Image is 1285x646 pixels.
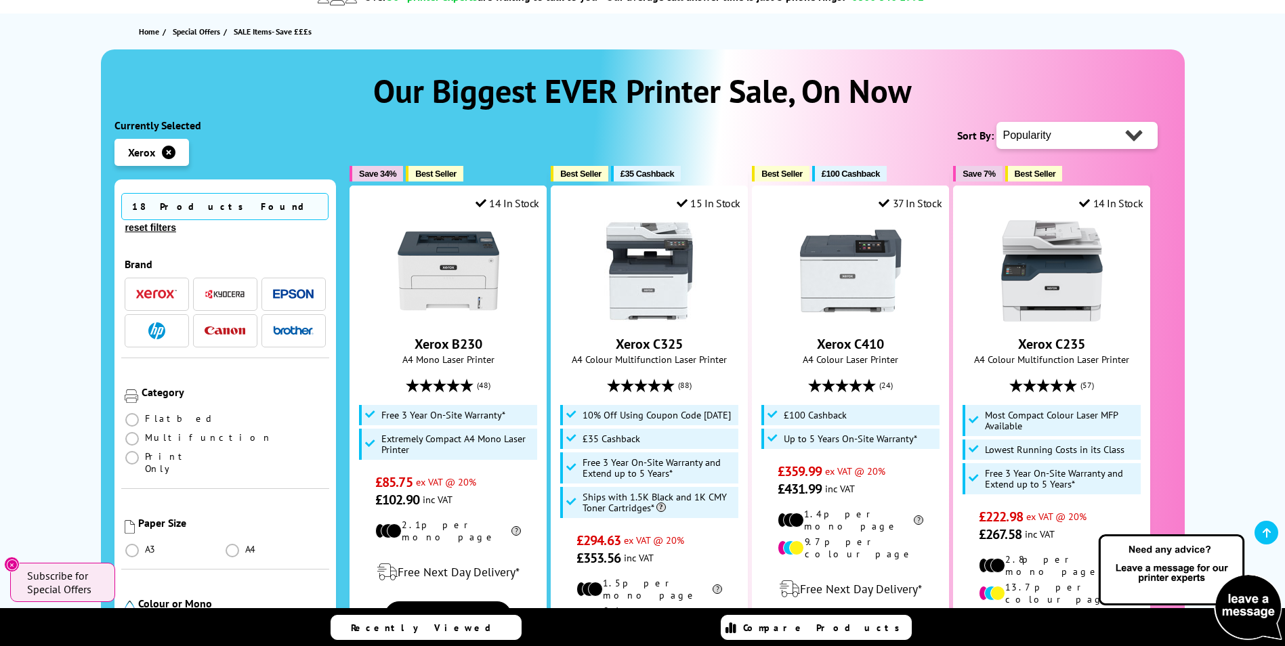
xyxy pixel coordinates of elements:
[398,311,499,324] a: Xerox B230
[375,473,413,491] span: £85.75
[822,169,880,179] span: £100 Cashback
[979,553,1124,578] li: 2.8p per mono page
[1079,196,1143,210] div: 14 In Stock
[205,326,245,335] img: Canon
[953,166,1002,181] button: Save 7%
[800,311,902,324] a: Xerox C410
[357,553,539,591] div: modal_delivery
[1018,335,1085,353] a: Xerox C235
[138,516,326,530] div: Paper Size
[132,322,181,340] button: HP
[375,519,521,543] li: 2.1p per mono page
[743,622,907,634] span: Compare Products
[415,169,457,179] span: Best Seller
[1015,169,1056,179] span: Best Seller
[583,492,736,513] span: Ships with 1.5K Black and 1K CMY Toner Cartridges*
[611,166,681,181] button: £35 Cashback
[351,622,505,634] span: Recently Viewed
[269,322,318,340] button: Brother
[357,353,539,366] span: A4 Mono Laser Printer
[205,289,245,299] img: Kyocera
[1080,372,1094,398] span: (57)
[979,525,1021,543] span: £267.58
[616,335,683,353] a: Xerox C325
[398,220,499,322] img: Xerox B230
[825,482,855,495] span: inc VAT
[125,389,138,403] img: Category
[269,285,318,303] button: Epson
[979,581,1124,605] li: 13.7p per colour page
[375,491,419,509] span: £102.90
[1095,532,1285,643] img: Open Live Chat window
[551,166,608,181] button: Best Seller
[576,549,620,567] span: £353.56
[145,543,157,555] span: A3
[138,597,326,610] div: Colour or Mono
[350,166,403,181] button: Save 34%
[1001,311,1103,324] a: Xerox C235
[273,326,314,335] img: Brother
[406,166,463,181] button: Best Seller
[678,372,692,398] span: (88)
[879,372,893,398] span: (24)
[784,410,847,421] span: £100 Cashback
[752,166,809,181] button: Best Seller
[624,534,684,546] span: ex VAT @ 20%
[114,119,337,132] div: Currently Selected
[1025,527,1055,540] span: inc VAT
[599,220,700,322] img: Xerox C325
[1005,166,1063,181] button: Best Seller
[721,615,912,640] a: Compare Products
[759,570,942,608] div: modal_delivery
[778,536,923,560] li: 9.7p per colour page
[879,196,942,210] div: 37 In Stock
[4,557,20,572] button: Close
[825,465,885,477] span: ex VAT @ 20%
[331,615,522,640] a: Recently Viewed
[979,508,1023,525] span: £222.98
[583,457,736,479] span: Free 3 Year On-Site Warranty and Extend up to 5 Years*
[201,322,249,340] button: Canon
[761,169,803,179] span: Best Seller
[957,129,994,142] span: Sort By:
[576,577,722,601] li: 1.5p per mono page
[234,26,312,37] span: SALE Items- Save £££s
[576,532,620,549] span: £294.63
[963,169,995,179] span: Save 7%
[784,433,917,444] span: Up to 5 Years On-Site Warranty*
[416,475,476,488] span: ex VAT @ 20%
[778,480,822,498] span: £431.99
[599,311,700,324] a: Xerox C325
[985,468,1138,490] span: Free 3 Year On-Site Warranty and Extend up to 5 Years*
[985,444,1124,455] span: Lowest Running Costs in its Class
[385,601,511,630] a: View
[273,289,314,299] img: Epson
[121,221,180,234] button: reset filters
[142,385,326,399] div: Category
[125,520,135,534] img: Paper Size
[145,431,272,444] span: Multifunction
[114,70,1171,112] h1: Our Biggest EVER Printer Sale, On Now
[1001,220,1103,322] img: Xerox C235
[759,353,942,366] span: A4 Colour Laser Printer
[121,193,329,220] span: 18 Products Found
[1026,510,1087,523] span: ex VAT @ 20%
[620,169,674,179] span: £35 Cashback
[139,24,163,39] a: Home
[583,433,640,444] span: £35 Cashback
[624,551,654,564] span: inc VAT
[477,372,490,398] span: (48)
[576,605,722,629] li: 9.4p per colour page
[27,569,102,596] span: Subscribe for Special Offers
[800,220,902,322] img: Xerox C410
[173,24,224,39] a: Special Offers
[812,166,887,181] button: £100 Cashback
[817,335,884,353] a: Xerox C410
[145,450,226,475] span: Print Only
[583,410,731,421] span: 10% Off Using Coupon Code [DATE]
[128,146,155,159] span: Xerox
[985,410,1138,431] span: Most Compact Colour Laser MFP Available
[423,493,452,506] span: inc VAT
[145,412,216,425] span: Flatbed
[359,169,396,179] span: Save 34%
